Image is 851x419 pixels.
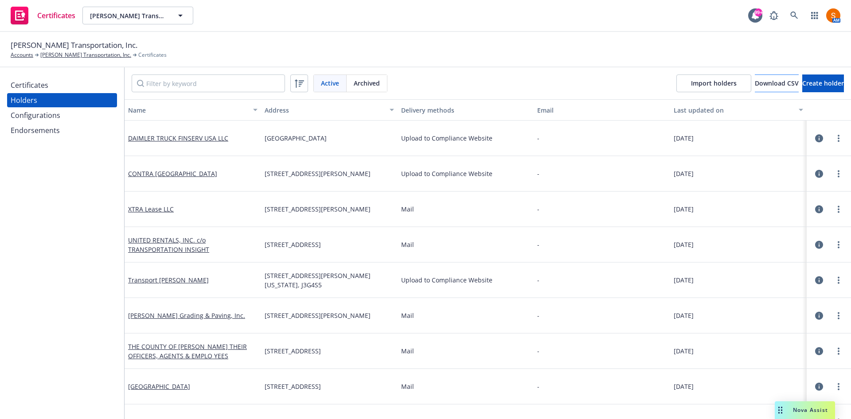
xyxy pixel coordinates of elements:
[265,133,327,143] span: [GEOGRAPHIC_DATA]
[11,108,60,122] div: Configurations
[676,74,751,92] a: Import holders
[265,382,321,391] span: [STREET_ADDRESS]
[775,401,835,419] button: Nova Assist
[537,346,539,356] div: -
[265,346,321,356] span: [STREET_ADDRESS]
[401,275,531,285] div: Upload to Compliance Website
[261,99,398,121] button: Address
[90,11,167,20] span: [PERSON_NAME] Transportation, Inc.
[128,236,209,254] a: UNITED RENTALS, INC. c/o TRANSPORTATION INSIGHT
[802,74,844,92] button: Create holder
[674,275,803,285] div: [DATE]
[802,79,844,87] span: Create holder
[128,205,174,213] a: XTRA Lease LLC
[128,134,228,142] a: DAIMLER TRUCK FINSERV USA LLC
[7,108,117,122] a: Configurations
[37,12,75,19] span: Certificates
[775,401,786,419] div: Drag to move
[674,133,803,143] div: [DATE]
[401,169,531,178] div: Upload to Compliance Website
[534,99,670,121] button: Email
[7,78,117,92] a: Certificates
[401,240,531,249] div: Mail
[674,240,803,249] div: [DATE]
[82,7,193,24] button: [PERSON_NAME] Transportation, Inc.
[754,8,762,16] div: 99+
[537,275,539,285] div: -
[691,79,737,87] span: Import holders
[128,169,217,178] a: CONTRA [GEOGRAPHIC_DATA]
[398,99,534,121] button: Delivery methods
[401,133,531,143] div: Upload to Compliance Website
[674,382,803,391] div: [DATE]
[826,8,840,23] img: photo
[537,106,667,115] div: Email
[670,99,807,121] button: Last updated on
[7,3,79,28] a: Certificates
[755,74,799,92] button: Download CSV
[833,275,844,286] a: more
[265,271,394,290] span: [STREET_ADDRESS][PERSON_NAME][US_STATE], J3G4S5
[674,346,803,356] div: [DATE]
[265,169,371,178] span: [STREET_ADDRESS][PERSON_NAME]
[401,311,531,320] div: Mail
[11,93,37,107] div: Holders
[128,311,245,320] a: [PERSON_NAME] Grading & Paving, Inc.
[755,79,799,87] span: Download CSV
[132,74,285,92] input: Filter by keyword
[833,168,844,179] a: more
[265,311,371,320] span: [STREET_ADDRESS][PERSON_NAME]
[537,133,539,143] div: -
[537,169,539,178] div: -
[11,78,48,92] div: Certificates
[833,239,844,250] a: more
[833,346,844,356] a: more
[806,7,824,24] a: Switch app
[265,204,371,214] span: [STREET_ADDRESS][PERSON_NAME]
[321,78,339,88] span: Active
[674,204,803,214] div: [DATE]
[401,204,531,214] div: Mail
[7,123,117,137] a: Endorsements
[11,51,33,59] a: Accounts
[125,99,261,121] button: Name
[128,382,190,391] a: [GEOGRAPHIC_DATA]
[11,123,60,137] div: Endorsements
[674,169,803,178] div: [DATE]
[765,7,783,24] a: Report a Bug
[833,310,844,321] a: more
[40,51,131,59] a: [PERSON_NAME] Transportation, Inc.
[11,39,137,51] span: [PERSON_NAME] Transportation, Inc.
[7,93,117,107] a: Holders
[354,78,380,88] span: Archived
[537,204,539,214] div: -
[537,311,539,320] div: -
[128,276,209,284] a: Transport [PERSON_NAME]
[833,133,844,144] a: more
[128,342,247,360] a: THE COUNTY OF [PERSON_NAME] THEIR OFFICERS, AGENTS & EMPLO YEES
[128,106,248,115] div: Name
[401,106,531,115] div: Delivery methods
[265,106,384,115] div: Address
[138,51,167,59] span: Certificates
[785,7,803,24] a: Search
[674,106,793,115] div: Last updated on
[793,406,828,414] span: Nova Assist
[537,382,539,391] div: -
[401,346,531,356] div: Mail
[674,311,803,320] div: [DATE]
[833,204,844,215] a: more
[833,381,844,392] a: more
[401,382,531,391] div: Mail
[537,240,539,249] div: -
[265,240,321,249] span: [STREET_ADDRESS]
